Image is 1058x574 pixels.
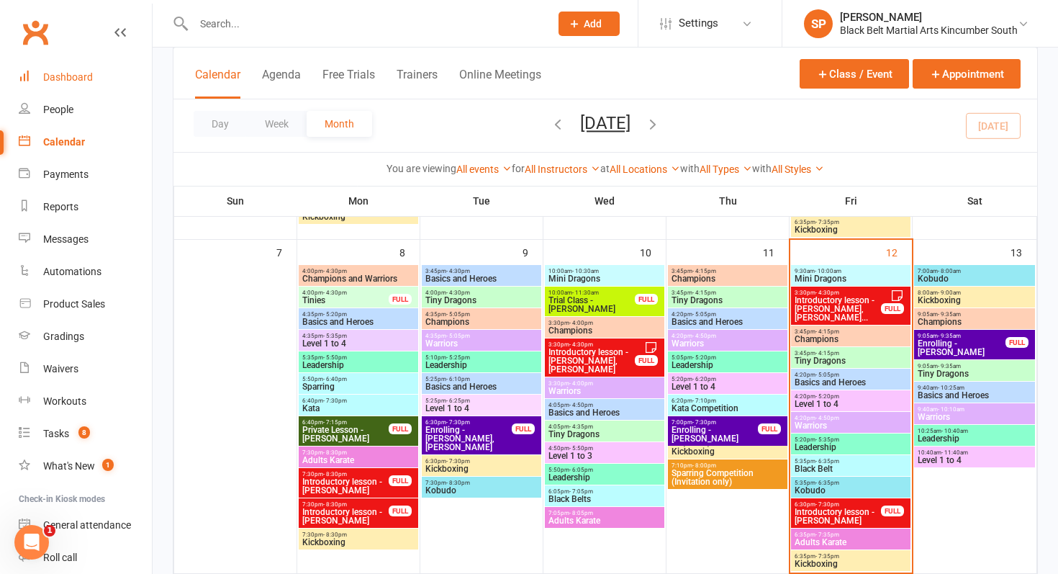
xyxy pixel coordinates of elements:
[425,361,538,369] span: Leadership
[425,339,538,348] span: Warriors
[572,268,599,274] span: - 10:30am
[195,68,240,99] button: Calendar
[671,376,785,382] span: 5:20pm
[692,419,716,426] span: - 7:30pm
[323,376,347,382] span: - 6:40pm
[446,480,470,486] span: - 8:30pm
[569,380,593,387] span: - 4:00pm
[941,428,968,434] span: - 10:40am
[794,219,908,225] span: 6:35pm
[297,186,420,216] th: Mon
[917,456,1032,465] span: Level 1 to 4
[302,376,415,382] span: 5:50pm
[569,341,593,348] span: - 4:30pm
[548,488,661,495] span: 6:05pm
[569,320,593,326] span: - 4:00pm
[815,268,841,274] span: - 10:00am
[800,59,909,89] button: Class / Event
[247,111,307,137] button: Week
[1010,240,1036,264] div: 13
[917,311,1032,318] span: 9:05am
[43,266,101,277] div: Automations
[815,290,839,296] span: - 4:30pm
[548,408,661,417] span: Basics and Heroes
[446,458,470,465] span: - 7:30pm
[548,516,661,525] span: Adults Karate
[548,341,636,348] span: 3:30pm
[19,288,152,320] a: Product Sales
[548,326,661,335] span: Champions
[548,402,661,408] span: 4:05pm
[323,449,347,456] span: - 8:30pm
[840,11,1018,24] div: [PERSON_NAME]
[794,356,908,365] span: Tiny Dragons
[671,318,785,326] span: Basics and Heroes
[569,445,593,452] span: - 5:50pm
[425,354,538,361] span: 5:10pm
[917,428,1032,434] span: 10:25am
[794,421,908,430] span: Warriors
[804,9,833,38] div: SP
[815,480,839,486] span: - 6:35pm
[580,113,630,133] button: [DATE]
[512,163,525,174] strong: for
[548,467,661,473] span: 5:50pm
[671,361,785,369] span: Leadership
[700,163,752,175] a: All Types
[938,268,961,274] span: - 8:00am
[794,532,908,538] span: 6:35pm
[425,398,538,404] span: 5:25pm
[525,163,600,175] a: All Instructors
[302,426,389,443] span: Private Lesson - [PERSON_NAME]
[794,372,908,378] span: 4:20pm
[302,449,415,456] span: 7:30pm
[19,256,152,288] a: Automations
[425,311,538,318] span: 4:35pm
[425,296,538,305] span: Tiny Dragons
[523,240,543,264] div: 9
[815,553,839,560] span: - 7:35pm
[794,335,908,344] span: Champions
[425,458,538,465] span: 6:30pm
[43,104,73,115] div: People
[692,398,716,404] span: - 7:10pm
[692,311,716,318] span: - 5:05pm
[917,369,1032,378] span: Tiny Dragons
[917,391,1032,400] span: Basics and Heroes
[640,240,666,264] div: 10
[425,465,538,473] span: Kickboxing
[43,233,89,245] div: Messages
[43,395,86,407] div: Workouts
[302,296,389,305] span: Tinies
[692,462,716,469] span: - 8:00pm
[456,163,512,175] a: All events
[671,382,785,391] span: Level 1 to 4
[917,363,1032,369] span: 9:05am
[43,363,78,375] div: Waivers
[881,303,904,314] div: FULL
[302,290,389,296] span: 4:00pm
[323,398,347,404] span: - 7:30pm
[671,469,785,486] span: Sparring Competition (Invitation only)
[19,509,152,542] a: General attendance kiosk mode
[794,400,908,408] span: Level 1 to 4
[19,126,152,158] a: Calendar
[302,404,415,413] span: Kata
[548,290,636,296] span: 10:00am
[302,477,389,495] span: Introductory lesson - [PERSON_NAME]
[302,382,415,391] span: Sparring
[302,508,389,525] span: Introductory lesson - [PERSON_NAME]
[425,318,538,326] span: Champions
[548,274,661,283] span: Mini Dragons
[671,404,785,413] span: Kata Competition
[815,219,839,225] span: - 7:35pm
[323,532,347,538] span: - 8:30pm
[19,542,152,574] a: Roll call
[43,201,78,212] div: Reports
[815,350,839,356] span: - 4:15pm
[569,488,593,495] span: - 7:05pm
[323,471,347,477] span: - 8:30pm
[425,290,538,296] span: 4:00pm
[446,311,470,318] span: - 5:05pm
[794,290,882,296] span: 3:30pm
